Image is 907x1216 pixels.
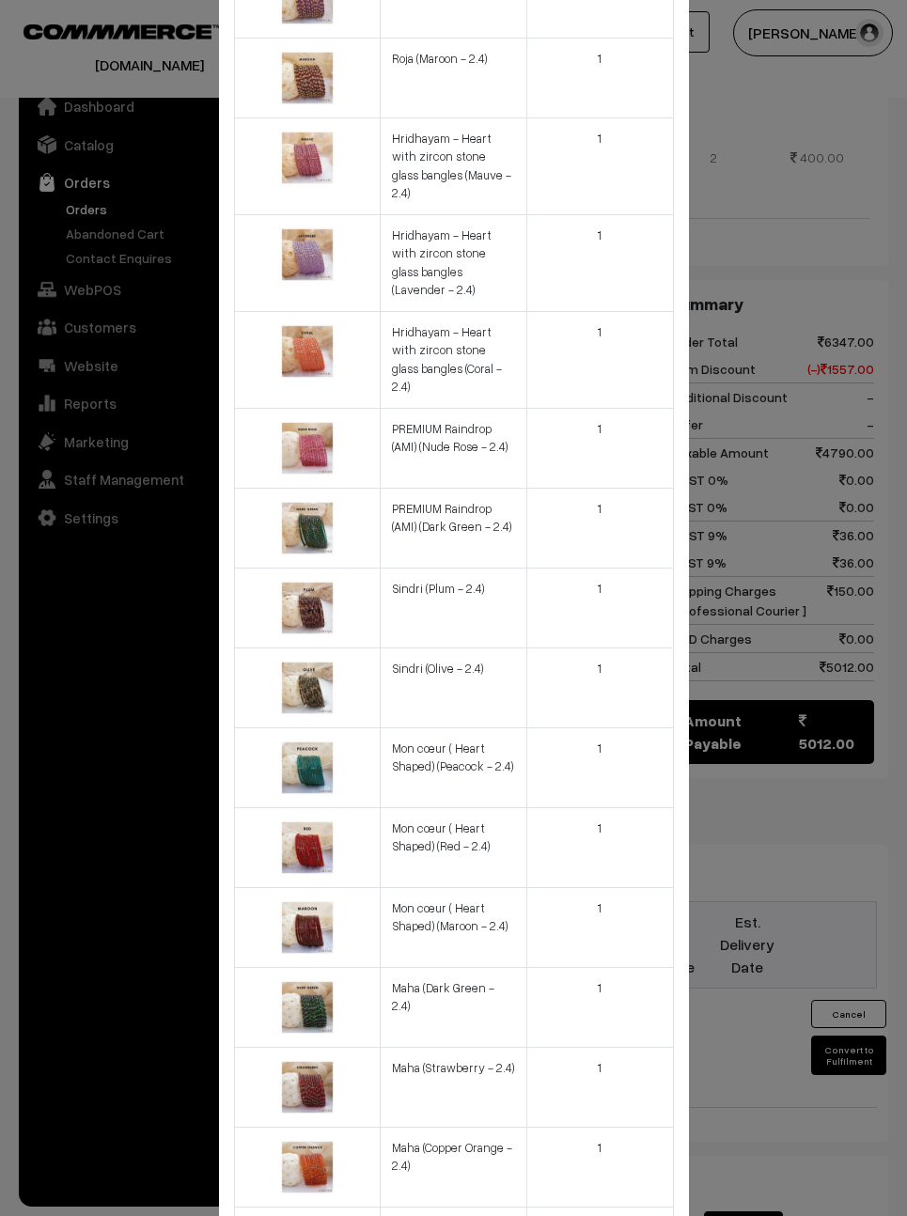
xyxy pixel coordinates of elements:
img: 173237420367189.jpg [279,899,336,956]
img: 173237413236998.jpg [279,819,336,876]
img: 173514102685585.jpg [279,660,336,716]
td: 1 [526,214,673,311]
img: 1724863174833709.jpg [279,1139,336,1195]
img: 17549007145831Coral.jpg [279,323,336,380]
td: Roja (Maroon - 2.4) [381,38,527,117]
td: 1 [526,1127,673,1207]
img: 17549009133104Mauve.jpg [279,130,336,186]
img: 1732374481867213.jpg [279,740,336,796]
td: 1 [526,38,673,117]
img: 17549004136759lavender.jpg [279,226,336,283]
td: Hridhayam - Heart with zircon stone glass bangles (Lavender - 2.4) [381,214,527,311]
td: 1 [526,887,673,967]
td: 1 [526,647,673,727]
td: Mon cœur ( Heart Shaped) (Maroon - 2.4) [381,887,527,967]
td: 1 [526,727,673,807]
td: Mon cœur ( Heart Shaped) (Red - 2.4) [381,807,527,887]
img: 1724490504884507.jpg [279,979,336,1036]
td: 1 [526,117,673,214]
td: Hridhayam - Heart with zircon stone glass bangles (Mauve - 2.4) [381,117,527,214]
td: PREMIUM Raindrop (AMI) (Dark Green - 2.4) [381,488,527,568]
td: Maha (Dark Green - 2.4) [381,967,527,1047]
td: 1 [526,807,673,887]
td: 1 [526,488,673,568]
td: 1 [526,311,673,408]
td: Mon cœur ( Heart Shaped) (Peacock - 2.4) [381,727,527,807]
td: 1 [526,1047,673,1127]
img: 17552485394614maroon.jpg [279,50,336,106]
img: 173514108866476.jpg [279,580,336,636]
td: Sindri (Plum - 2.4) [381,568,527,647]
td: Maha (Strawberry - 2.4) [381,1047,527,1127]
td: Hridhayam - Heart with zircon stone glass bangles (Coral - 2.4) [381,311,527,408]
td: PREMIUM Raindrop (AMI) (Nude Rose - 2.4) [381,408,527,488]
img: 1724493389758513.jpg [279,1059,336,1115]
td: 1 [526,967,673,1047]
td: 1 [526,568,673,647]
td: Sindri (Olive - 2.4) [381,647,527,727]
img: 17471199323599dark-green.jpg [279,500,336,556]
td: 1 [526,408,673,488]
img: 17471245532011Nude-rose.jpg [279,420,336,476]
td: Maha (Copper Orange - 2.4) [381,1127,527,1207]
